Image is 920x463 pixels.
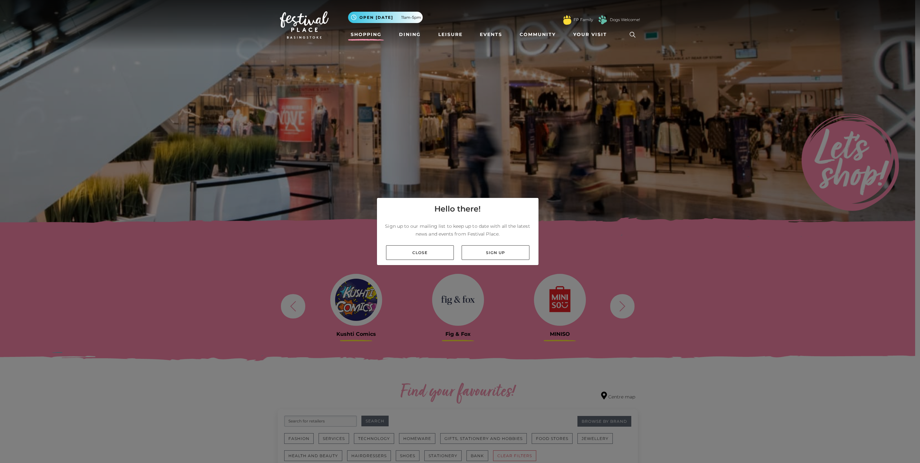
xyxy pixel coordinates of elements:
span: 11am-5pm [401,15,421,20]
span: Your Visit [573,31,607,38]
span: Open [DATE] [359,15,393,20]
a: Dining [396,29,423,41]
a: Close [386,245,454,260]
a: Dogs Welcome! [610,17,640,23]
p: Sign up to our mailing list to keep up to date with all the latest news and events from Festival ... [382,222,533,238]
button: Open [DATE] 11am-5pm [348,12,423,23]
a: Leisure [436,29,465,41]
a: Events [477,29,505,41]
a: Community [517,29,558,41]
img: Festival Place Logo [280,11,329,39]
a: Sign up [462,245,529,260]
a: Your Visit [571,29,613,41]
a: FP Family [574,17,593,23]
h4: Hello there! [434,203,481,215]
a: Shopping [348,29,384,41]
